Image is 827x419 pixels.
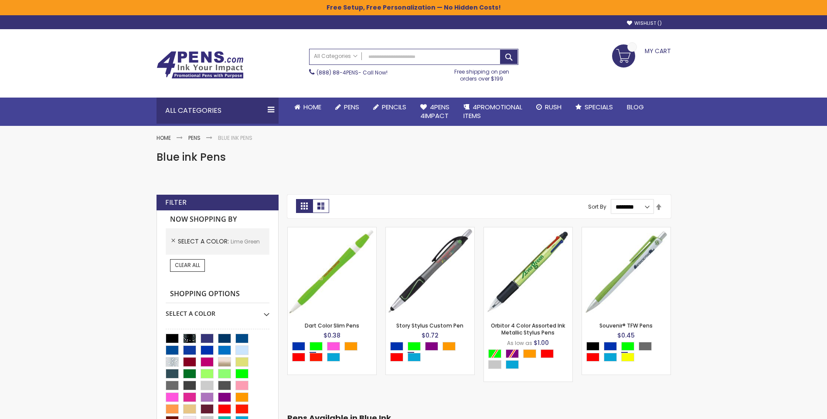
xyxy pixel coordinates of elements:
div: Blue [292,342,305,351]
div: All Categories [157,98,279,124]
a: 4PROMOTIONALITEMS [456,98,529,126]
div: Select A Color [166,303,269,318]
a: Souvenir® TFW Pens-Lime Green [582,227,670,234]
a: Home [157,134,171,142]
div: Select A Color [292,342,376,364]
div: Free shipping on pen orders over $199 [445,65,518,82]
div: Turquoise [327,353,340,362]
a: Story Stylus Custom Pen [396,322,463,329]
div: Turquoise [506,360,519,369]
span: Specials [585,102,613,112]
div: Blue [390,342,403,351]
div: Red [390,353,403,362]
img: Dart Color slim Pens-Lime Green [288,227,376,316]
div: Purple [425,342,438,351]
a: Souvenir® TFW Pens [599,322,653,329]
span: Pencils [382,102,406,112]
div: Red [586,353,599,362]
div: Lime Green [310,342,323,351]
a: (888) 88-4PENS [317,69,358,76]
a: Pencils [366,98,413,117]
strong: Now Shopping by [166,210,269,229]
div: Grey [639,342,652,351]
img: Story Stylus Custom Pen-Lime Green [386,227,474,316]
a: All Categories [310,49,362,64]
strong: Shopping Options [166,285,269,304]
div: Pink [327,342,340,351]
div: Red [541,349,554,358]
a: 4Pens4impact [413,98,456,126]
span: 4PROMOTIONAL ITEMS [463,102,522,120]
span: $0.38 [323,331,340,340]
a: Story Stylus Custom Pen-Lime Green [386,227,474,234]
a: Wishlist [627,20,662,27]
strong: Grid [296,199,313,213]
span: As low as [507,339,532,347]
img: 4Pens Custom Pens and Promotional Products [157,51,244,79]
span: Clear All [175,261,200,269]
div: Turquoise [604,353,617,362]
div: Select A Color [488,349,572,371]
a: Dart Color slim Pens-Lime Green [288,227,376,234]
span: Blog [627,102,644,112]
div: Red [292,353,305,362]
a: Orbitor 4 Color Assorted Ink Metallic Stylus Pens-Lime Green [484,227,572,234]
span: All Categories [314,53,357,60]
img: Souvenir® TFW Pens-Lime Green [582,227,670,316]
strong: Blue ink Pens [218,134,252,142]
img: Orbitor 4 Color Assorted Ink Metallic Stylus Pens-Lime Green [484,227,572,316]
strong: Filter [165,198,187,207]
span: 4Pens 4impact [420,102,449,120]
span: Pens [344,102,359,112]
span: $1.00 [534,338,549,347]
a: Orbitor 4 Color Assorted Ink Metallic Stylus Pens [491,322,565,336]
a: Rush [529,98,568,117]
div: Turquoise [408,353,421,362]
span: Home [303,102,321,112]
div: Bright Red [310,353,323,362]
div: Select A Color [390,342,474,364]
div: Orange [344,342,357,351]
a: Dart Color Slim Pens [305,322,359,329]
a: Clear All [170,259,205,271]
a: Blog [620,98,651,117]
span: Rush [545,102,562,112]
span: $0.45 [617,331,635,340]
div: Lime Green [621,342,634,351]
div: Silver [488,360,501,369]
span: Select A Color [178,237,231,246]
span: $0.72 [422,331,439,340]
div: Lime Green [408,342,421,351]
a: Pens [188,134,201,142]
div: Black [586,342,599,351]
label: Sort By [588,203,606,210]
a: Specials [568,98,620,117]
div: Blue [604,342,617,351]
a: Pens [328,98,366,117]
div: Orange [523,349,536,358]
div: Select A Color [586,342,670,364]
span: Lime Green [231,238,260,245]
div: Yellow [621,353,634,362]
h1: Blue ink Pens [157,150,671,164]
a: Home [287,98,328,117]
span: - Call Now! [317,69,388,76]
div: Orange [442,342,456,351]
